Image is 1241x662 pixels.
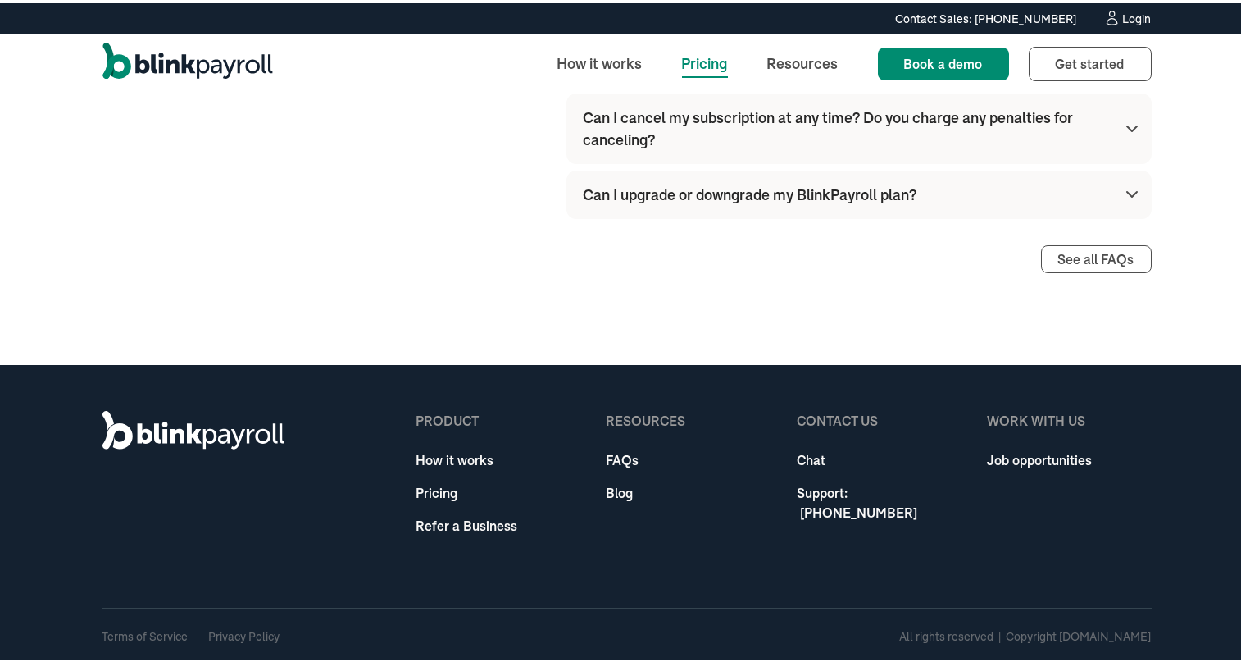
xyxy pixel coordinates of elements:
div: Can I cancel my subscription at any time? Do you charge any penalties for canceling? [583,103,1108,148]
a: How it works [416,447,517,467]
a: Chat [797,447,961,467]
a: How it works [544,43,656,78]
span: Book a demo [904,53,983,69]
div: Resources [606,408,685,427]
div: All rights reserved | Copyright [DOMAIN_NAME] [900,625,1152,642]
span: Get started [1056,53,1125,69]
a: Pricing [669,43,741,78]
a: Terms of Service [102,626,189,641]
a: See all FAQs [1041,242,1152,270]
div: Contact Sales: [PHONE_NUMBER] [896,7,1077,25]
a: Login [1103,7,1152,25]
div: Contact Us [797,408,961,427]
a: Pricing [416,480,517,500]
div: Login [1123,10,1152,21]
a: Book a demo [878,44,1009,77]
div: See all FAQs [1058,249,1134,263]
a: Blog [606,480,685,500]
a: Get started [1029,43,1152,78]
a: Privacy Policy [209,626,280,641]
div: Can I upgrade or downgrade my BlinkPayroll plan? [583,180,916,203]
a: Resources [754,43,852,78]
a: Job opportunities [987,447,1092,467]
a: Support: [PHONE_NUMBER] [797,480,961,519]
a: Refer a Business [416,513,517,532]
a: FAQs [606,447,685,467]
a: home [102,39,273,82]
div: WORK WITH US [987,408,1092,427]
div: product [416,408,517,427]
